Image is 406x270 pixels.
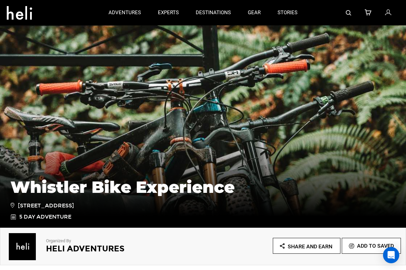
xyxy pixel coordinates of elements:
[5,233,39,260] img: 7b8205e9328a03c7eaaacec4a25d2b25.jpeg
[357,243,394,249] span: Add To Saved
[383,247,399,263] div: Open Intercom Messenger
[46,244,185,253] h2: Heli Adventures
[196,9,231,16] p: destinations
[346,10,351,16] img: search-bar-icon.svg
[158,9,179,16] p: experts
[19,213,71,221] span: 5 Day Adventure
[10,178,396,196] h1: Whistler Bike Experience
[46,238,185,244] p: Organized By
[10,201,74,210] span: [STREET_ADDRESS]
[288,243,332,250] span: Share and Earn
[109,9,141,16] p: adventures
